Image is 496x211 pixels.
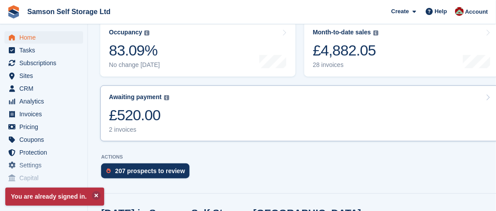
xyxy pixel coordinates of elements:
[101,163,194,183] a: 207 prospects to review
[4,146,83,159] a: menu
[19,57,72,69] span: Subscriptions
[313,61,379,69] div: 28 invoices
[4,31,83,44] a: menu
[109,126,169,133] div: 2 invoices
[373,30,379,36] img: icon-info-grey-7440780725fd019a000dd9b08b2336e03edf1995a4989e88bcd33f0948082b44.svg
[109,41,160,59] div: 83.09%
[19,95,72,107] span: Analytics
[391,7,409,16] span: Create
[435,7,447,16] span: Help
[4,172,83,184] a: menu
[4,95,83,107] a: menu
[19,82,72,95] span: CRM
[4,57,83,69] a: menu
[313,41,379,59] div: £4,882.05
[455,7,464,16] img: Ian
[164,95,169,100] img: icon-info-grey-7440780725fd019a000dd9b08b2336e03edf1995a4989e88bcd33f0948082b44.svg
[4,70,83,82] a: menu
[109,29,142,36] div: Occupancy
[19,70,72,82] span: Sites
[19,172,72,184] span: Capital
[115,167,185,174] div: 207 prospects to review
[4,44,83,56] a: menu
[106,168,111,174] img: prospect-51fa495bee0391a8d652442698ab0144808aea92771e9ea1ae160a38d050c398.svg
[4,108,83,120] a: menu
[465,7,488,16] span: Account
[4,159,83,171] a: menu
[19,31,72,44] span: Home
[24,4,114,19] a: Samson Self Storage Ltd
[109,61,160,69] div: No change [DATE]
[4,121,83,133] a: menu
[313,29,371,36] div: Month-to-date sales
[5,188,104,206] p: You are already signed in.
[19,146,72,159] span: Protection
[19,44,72,56] span: Tasks
[7,5,20,19] img: stora-icon-8386f47178a22dfd0bd8f6a31ec36ba5ce8667c1dd55bd0f319d3a0aa187defe.svg
[4,133,83,146] a: menu
[19,159,72,171] span: Settings
[109,93,162,101] div: Awaiting payment
[19,133,72,146] span: Coupons
[109,106,169,124] div: £520.00
[144,30,150,36] img: icon-info-grey-7440780725fd019a000dd9b08b2336e03edf1995a4989e88bcd33f0948082b44.svg
[100,21,295,77] a: Occupancy 83.09% No change [DATE]
[19,121,72,133] span: Pricing
[4,82,83,95] a: menu
[19,108,72,120] span: Invoices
